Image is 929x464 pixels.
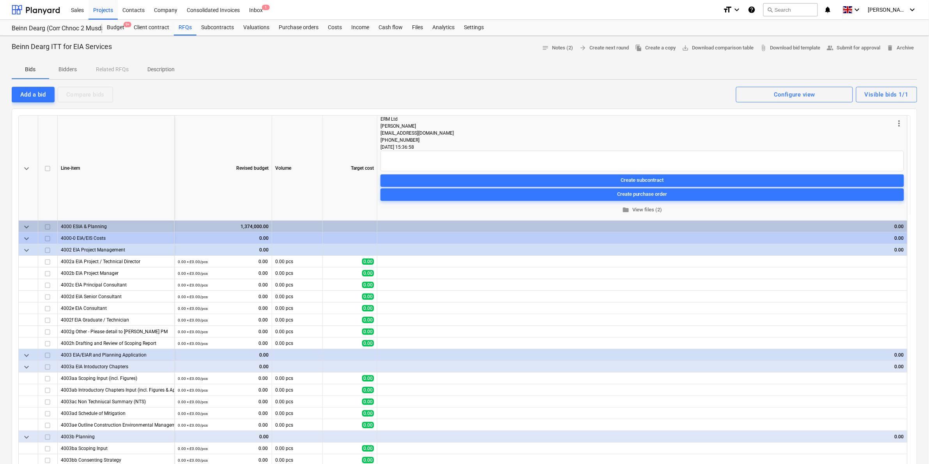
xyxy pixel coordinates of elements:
div: Settings [459,20,488,35]
div: Configure view [774,90,815,100]
div: 0.00 pcs [272,373,323,384]
div: 1,374,000.00 [178,221,269,232]
div: 0.00 pcs [272,279,323,291]
span: 0.00 [258,282,269,288]
p: Bidders [58,65,77,74]
span: save_alt [682,44,689,51]
span: 0.00 [258,445,269,452]
span: 0.00 [362,329,374,335]
span: 0.00 [362,375,374,381]
div: 0.00 [178,349,269,361]
span: delete [887,44,894,51]
span: Archive [887,44,914,53]
div: 0.00 pcs [272,302,323,314]
div: Add a bid [20,90,46,100]
div: 0.00 pcs [272,337,323,349]
span: Download bid template [760,44,821,53]
div: 4002 EIA Project Management [61,244,171,255]
span: 0.00 [258,422,269,429]
div: 0.00 pcs [272,408,323,419]
a: Files [407,20,428,35]
span: 0.00 [258,305,269,312]
span: 0.00 [362,282,374,288]
div: Revised budget [175,116,272,221]
button: Create next round [576,42,632,54]
small: 0.00 × £0.00 / pcs [178,446,208,451]
span: keyboard_arrow_down [22,234,31,243]
div: 4003ba Scoping Input [61,443,171,454]
span: 0.00 [258,399,269,405]
div: 0.00 [380,349,904,361]
small: 0.00 × £0.00 / pcs [178,423,208,427]
div: 0.00 [380,361,904,373]
span: 0.00 [362,410,374,417]
div: 0.00 pcs [272,267,323,279]
span: 0.00 [362,270,374,276]
button: Create subcontract [380,174,904,186]
div: 0.00 pcs [272,291,323,302]
span: file_copy [635,44,642,51]
button: Notes (2) [539,42,576,54]
span: 0.00 [362,422,374,428]
div: [PHONE_NUMBER] [380,137,895,144]
a: Valuations [239,20,274,35]
span: keyboard_arrow_down [22,246,31,255]
small: 0.00 × £0.00 / pcs [178,295,208,299]
span: 0.00 [362,258,374,265]
small: 0.00 × £0.00 / pcs [178,376,208,381]
span: [PERSON_NAME] Jack [868,7,907,13]
span: Notes (2) [542,44,573,53]
a: Costs [323,20,347,35]
span: 0.00 [258,258,269,265]
span: 0.00 [362,305,374,311]
p: Bids [21,65,40,74]
div: 4002g Other - Please detail to Galileo PM [61,326,171,337]
i: keyboard_arrow_down [908,5,917,14]
span: people_alt [827,44,834,51]
small: 0.00 × £0.00 / pcs [178,411,208,416]
button: Submit for approval [824,42,884,54]
div: 0.00 pcs [272,384,323,396]
small: 0.00 × £0.00 / pcs [178,388,208,392]
span: 0.00 [258,387,269,394]
div: 4003ad Schedule of Mitigation [61,408,171,419]
span: 0.00 [362,294,374,300]
a: Subcontracts [196,20,239,35]
span: attach_file [760,44,767,51]
span: 0.00 [258,457,269,464]
div: 4003ae Outline Construction Environmental Management Plan (CEMP) [61,419,171,431]
div: Create subcontract [621,176,664,185]
div: Line-item [58,116,175,221]
div: 4002h Drafting and Review of Scoping Report [61,337,171,349]
iframe: Chat Widget [890,427,929,464]
div: 0.00 [178,232,269,244]
span: 0.00 [362,399,374,405]
div: Income [347,20,374,35]
div: 0.00 pcs [272,396,323,408]
div: 0.00 [380,244,904,256]
a: Client contract [129,20,174,35]
div: [DATE] 15:36:58 [380,144,904,151]
small: 0.00 × £0.00 / pcs [178,271,208,276]
div: 4000 ESIA & Planning [61,221,171,232]
div: Budget [102,20,129,35]
div: 0.00 [178,431,269,443]
div: 0.00 pcs [272,419,323,431]
small: 0.00 × £0.00 / pcs [178,283,208,287]
button: Configure view [736,87,853,102]
i: Knowledge base [748,5,756,14]
small: 0.00 × £0.00 / pcs [178,318,208,322]
p: Beinn Dearg ITT for EIA Services [12,42,112,51]
div: 4002e EIA Consultant [61,302,171,314]
div: 4002d EIA Senior Consultant [61,291,171,302]
i: keyboard_arrow_down [732,5,741,14]
small: 0.00 × £0.00 / pcs [178,260,208,264]
div: RFQs [174,20,196,35]
span: keyboard_arrow_down [22,351,31,360]
span: keyboard_arrow_down [22,362,31,372]
span: more_vert [895,119,904,128]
